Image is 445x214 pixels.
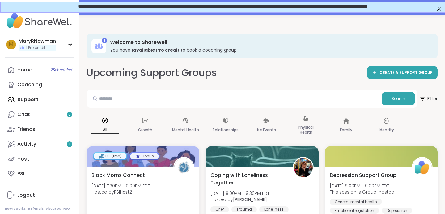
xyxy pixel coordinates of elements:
div: Chat [17,111,30,118]
a: FAQ [63,207,70,211]
b: PSIHost2 [114,189,132,195]
div: Coaching [17,81,42,88]
div: Bonus [130,153,159,159]
span: Filter [419,91,438,106]
p: All [91,126,119,134]
span: Black Moms Connect [91,172,145,179]
div: Friends [17,126,35,133]
div: Home [17,66,32,73]
span: 6 [68,112,71,117]
a: About Us [46,207,61,211]
a: Referrals [28,207,44,211]
div: Logout [17,192,35,199]
span: [DATE] 8:00PM - 9:00PM EDT [330,183,394,189]
a: Activity1 [5,137,74,152]
button: Search [382,92,415,105]
img: Judy [294,158,313,177]
span: 1 [69,142,70,147]
b: 1 available Pro credit [132,47,180,53]
div: Host [17,156,29,162]
a: Chat6 [5,107,74,122]
img: ShareWell Nav Logo [5,10,74,32]
p: Growth [138,126,152,134]
h3: You have to book a coaching group. [110,47,429,53]
span: Hosted by [210,196,269,203]
h2: Upcoming Support Groups [87,66,217,80]
img: PSIHost2 [174,158,193,177]
div: MaryRNewman [19,38,56,45]
span: This session is Group-hosted [330,189,394,195]
div: PSI [17,170,24,177]
a: Logout [5,188,74,203]
div: Activity [17,141,36,148]
b: [PERSON_NAME] [233,196,267,203]
div: Loneliness [259,206,289,212]
span: [DATE] 7:30PM - 9:00PM EDT [91,183,150,189]
p: Mental Health [172,126,199,134]
a: Coaching [5,77,74,92]
a: Host [5,152,74,166]
a: PSI [5,166,74,181]
span: Depression Support Group [330,172,396,179]
img: ShareWell [413,158,432,177]
p: Relationships [213,126,239,134]
h3: Welcome to ShareWell [110,39,429,46]
div: PSI (free) [94,153,126,159]
div: Depression [382,208,412,214]
div: Grief [210,206,229,212]
span: CREATE A SUPPORT GROUP [379,70,433,75]
p: Family [340,126,352,134]
span: Search [392,96,405,101]
a: How It Works [5,207,26,211]
p: Life Events [256,126,276,134]
div: General mental health [330,199,382,205]
p: Identity [379,126,394,134]
p: Physical Health [292,124,320,136]
span: 2 Scheduled [51,67,72,72]
div: 1 [102,38,107,43]
span: M [9,41,13,49]
div: Emotional regulation [330,208,379,214]
button: Filter [419,90,438,108]
a: Home2Scheduled [5,62,74,77]
a: CREATE A SUPPORT GROUP [367,66,438,79]
div: Trauma [231,206,257,212]
span: Coping with Loneliness Together [210,172,286,186]
span: 1 Pro credit [26,45,45,50]
span: Hosted by [91,189,150,195]
span: [DATE] 8:00PM - 9:30PM EDT [210,190,269,196]
a: Friends [5,122,74,137]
